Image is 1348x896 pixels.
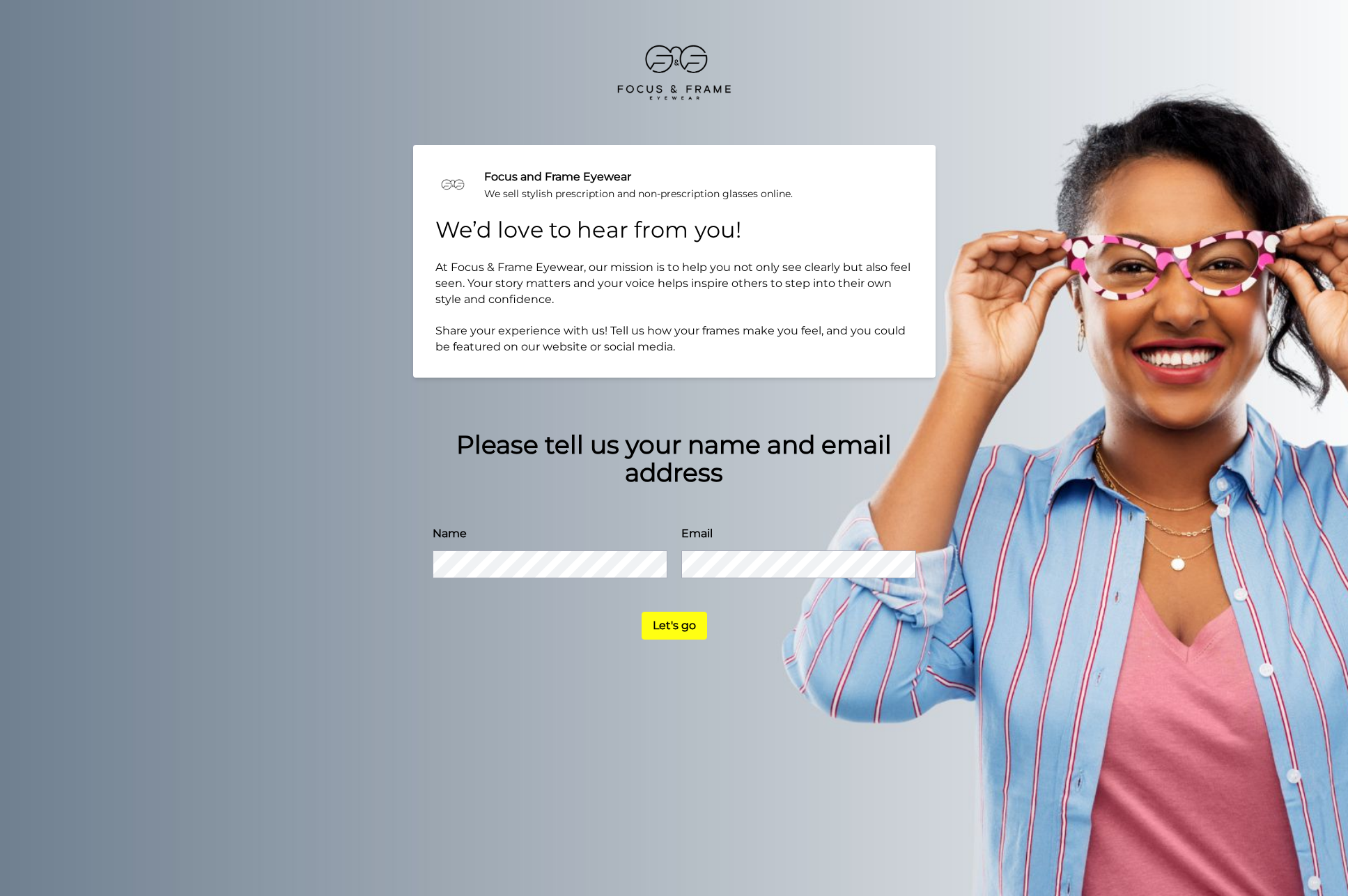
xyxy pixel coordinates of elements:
[435,167,470,202] img: We sell stylish prescription and non-prescription glasses online.
[435,324,908,353] span: Share your experience with us! Tell us how your frames make you feel, and you could be featured o...
[484,169,793,185] div: Focus and Frame Eyewear
[642,612,707,640] button: Let's go
[484,187,793,201] div: We sell stylish prescription and non-prescription glasses online.
[435,261,913,306] span: At Focus & Frame Eyewear, our mission is to help you not only see clearly but also feel seen. You...
[433,525,467,542] label: Name
[435,216,742,243] span: We’d love to hear from you!
[433,431,916,486] div: Please tell us your name and email address
[681,525,713,542] label: Email
[617,45,732,100] img: https://cdn.bonjoro.com/media/694d2548-861b-46ba-83c8-e3c96a0b2679/3c200dc8-5494-4c1b-a107-938895...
